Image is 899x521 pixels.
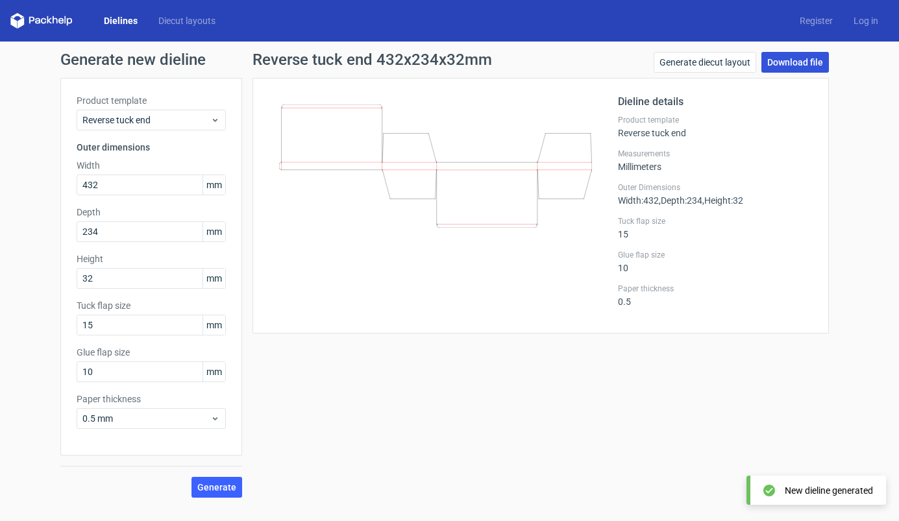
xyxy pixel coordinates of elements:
[77,159,226,172] label: Width
[785,484,873,497] div: New dieline generated
[618,149,813,159] label: Measurements
[789,14,843,27] a: Register
[77,299,226,312] label: Tuck flap size
[77,141,226,154] h3: Outer dimensions
[618,216,813,226] label: Tuck flap size
[618,115,813,138] div: Reverse tuck end
[203,175,225,195] span: mm
[618,195,659,206] span: Width : 432
[60,52,839,67] h1: Generate new dieline
[618,216,813,239] div: 15
[203,315,225,335] span: mm
[761,52,829,73] a: Download file
[77,252,226,265] label: Height
[618,115,813,125] label: Product template
[77,94,226,107] label: Product template
[203,269,225,288] span: mm
[82,412,210,425] span: 0.5 mm
[659,195,702,206] span: , Depth : 234
[618,284,813,307] div: 0.5
[618,250,813,260] label: Glue flap size
[618,182,813,193] label: Outer Dimensions
[203,222,225,241] span: mm
[77,393,226,406] label: Paper thickness
[77,206,226,219] label: Depth
[252,52,492,67] h1: Reverse tuck end 432x234x32mm
[77,346,226,359] label: Glue flap size
[654,52,756,73] a: Generate diecut layout
[191,477,242,498] button: Generate
[197,483,236,492] span: Generate
[618,94,813,110] h2: Dieline details
[843,14,889,27] a: Log in
[203,362,225,382] span: mm
[618,284,813,294] label: Paper thickness
[702,195,743,206] span: , Height : 32
[618,250,813,273] div: 10
[82,114,210,127] span: Reverse tuck end
[93,14,148,27] a: Dielines
[148,14,226,27] a: Diecut layouts
[618,149,813,172] div: Millimeters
